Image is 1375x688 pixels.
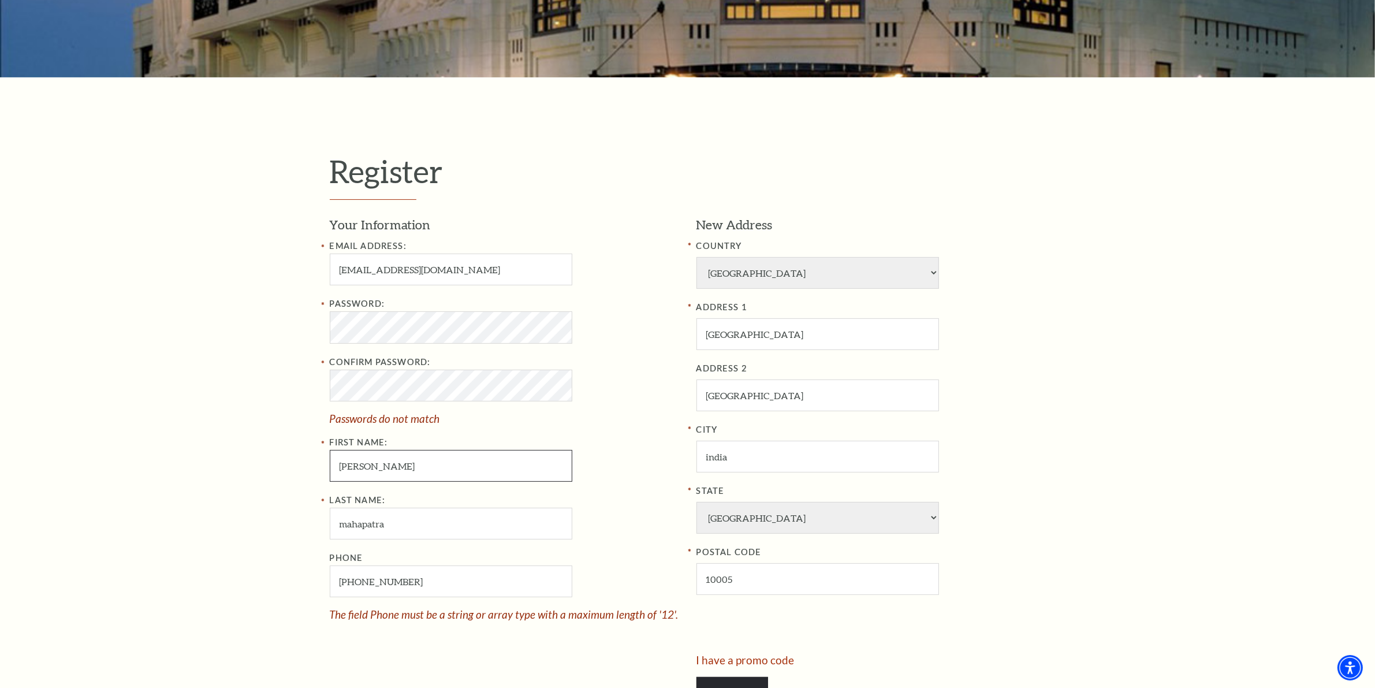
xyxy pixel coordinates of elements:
label: City [696,423,1046,437]
h1: Register [330,153,1046,200]
input: ADDRESS 1 [696,318,939,350]
input: POSTAL CODE [696,563,939,595]
a: I have a promo code [696,653,795,667]
span: Passwords do not match [330,412,440,425]
label: COUNTRY [696,239,1046,254]
input: Email Address: [330,254,572,285]
span: The field Phone must be a string or array type with a maximum length of '12'. [330,608,679,621]
label: Email Address: [330,241,407,251]
input: City [696,441,939,473]
div: Accessibility Menu [1337,655,1363,680]
label: First Name: [330,437,388,447]
label: State [696,484,1046,499]
label: Confirm Password: [330,357,431,367]
h3: New Address [696,216,1046,234]
label: POSTAL CODE [696,545,1046,560]
label: ADDRESS 2 [696,362,1046,376]
label: Phone [330,553,363,563]
label: Last Name: [330,495,386,505]
h3: Your Information [330,216,679,234]
input: ADDRESS 2 [696,380,939,411]
label: Password: [330,299,385,308]
label: ADDRESS 1 [696,300,1046,315]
